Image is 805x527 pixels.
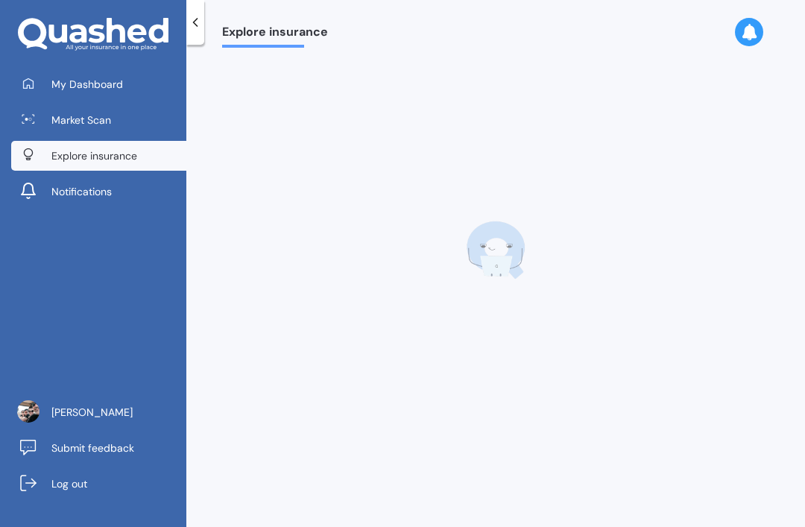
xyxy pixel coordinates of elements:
img: q-laptop.bc25ffb5ccee3f42f31d.webp [466,221,525,280]
span: Log out [51,476,87,491]
span: Market Scan [51,113,111,127]
span: Explore insurance [51,148,137,163]
span: Submit feedback [51,441,134,455]
a: Log out [11,469,186,499]
img: picture [17,400,40,423]
a: Submit feedback [11,433,186,463]
span: Notifications [51,184,112,199]
a: Notifications [11,177,186,206]
a: [PERSON_NAME] [11,397,186,427]
a: My Dashboard [11,69,186,99]
span: [PERSON_NAME] [51,405,133,420]
span: Explore insurance [222,25,328,45]
a: Market Scan [11,105,186,135]
span: My Dashboard [51,77,123,92]
a: Explore insurance [11,141,186,171]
